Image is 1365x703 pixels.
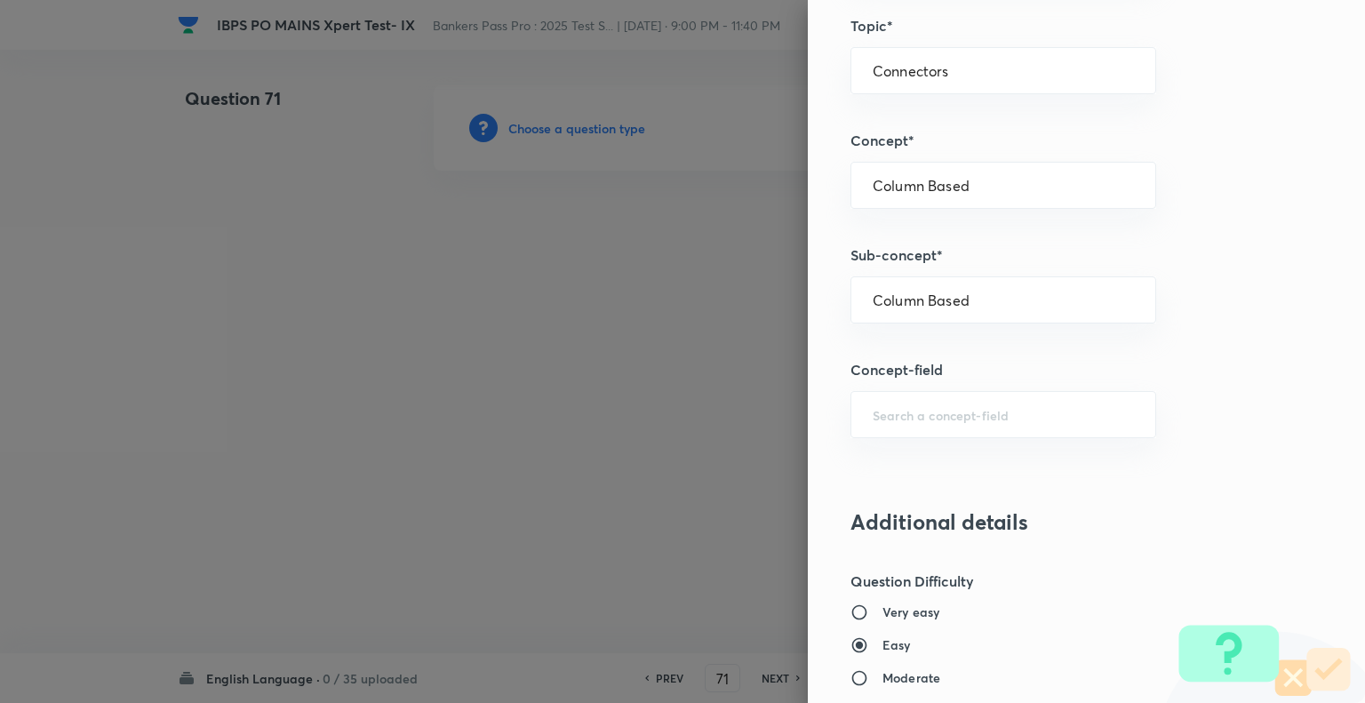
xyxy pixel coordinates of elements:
[1145,184,1149,188] button: Open
[1145,413,1149,417] button: Open
[850,130,1263,151] h5: Concept*
[873,177,1134,194] input: Search a concept
[850,244,1263,266] h5: Sub-concept*
[850,571,1263,592] h5: Question Difficulty
[882,668,940,687] h6: Moderate
[882,603,939,621] h6: Very easy
[1145,69,1149,73] button: Open
[882,635,911,654] h6: Easy
[850,15,1263,36] h5: Topic*
[1145,299,1149,302] button: Open
[873,406,1134,423] input: Search a concept-field
[873,292,1134,308] input: Search a sub-concept
[873,62,1134,79] input: Search a topic
[850,359,1263,380] h5: Concept-field
[850,509,1263,535] h3: Additional details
